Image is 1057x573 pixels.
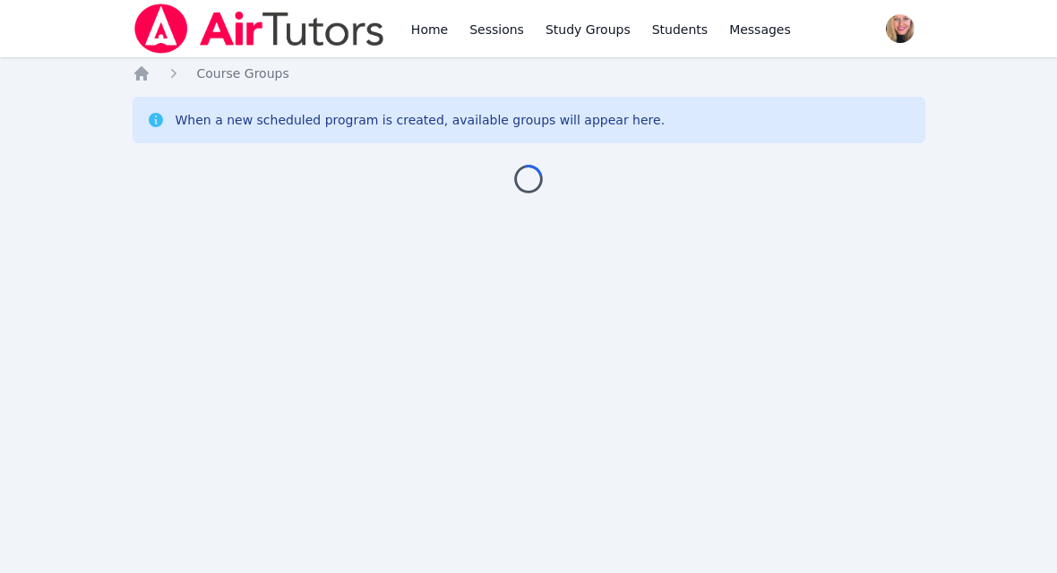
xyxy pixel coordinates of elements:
[176,111,666,129] div: When a new scheduled program is created, available groups will appear here.
[133,64,925,82] nav: Breadcrumb
[133,4,386,54] img: Air Tutors
[197,66,289,81] span: Course Groups
[729,21,791,38] span: Messages
[197,64,289,82] a: Course Groups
